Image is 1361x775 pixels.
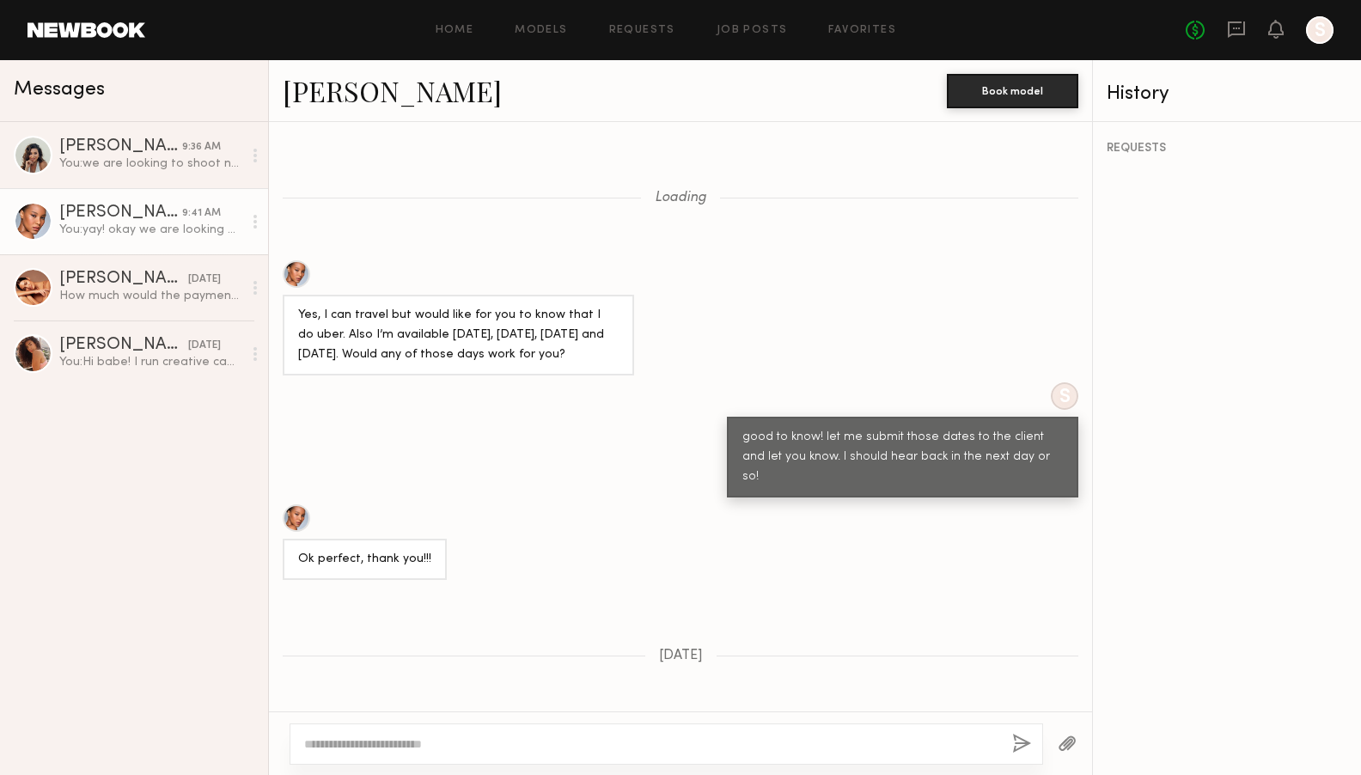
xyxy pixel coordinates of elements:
a: Book model [947,82,1078,97]
a: Models [515,25,567,36]
span: [DATE] [659,649,703,663]
div: [PERSON_NAME] [59,337,188,354]
a: [PERSON_NAME] [283,72,502,109]
button: Book model [947,74,1078,108]
div: Ok perfect, thank you!!! [298,550,431,570]
span: Messages [14,80,105,100]
div: [PERSON_NAME] [59,271,188,288]
div: 9:36 AM [182,139,221,156]
span: Loading [655,191,706,205]
a: Job Posts [717,25,788,36]
a: Favorites [828,25,896,36]
a: Requests [609,25,675,36]
a: Home [436,25,474,36]
div: You: yay! okay we are looking at the 23rd in the late afternoon. would that work? [59,222,242,238]
div: History [1107,84,1347,104]
div: Yes, I can travel but would like for you to know that I do uber. Also I’m available [DATE], [DATE... [298,306,619,365]
div: 9:41 AM [182,205,221,222]
div: [DATE] [188,338,221,354]
div: You: Hi babe! I run creative campaigns for brands and one of my clients loves your look! It's a p... [59,354,242,370]
div: [PERSON_NAME] [59,138,182,156]
a: S [1306,16,1334,44]
div: REQUESTS [1107,143,1347,155]
div: good to know! let me submit those dates to the client and let you know. I should hear back in the... [742,428,1063,487]
div: How much would the payment be for this job? [DATE] I return to [GEOGRAPHIC_DATA] and I will stay ... [59,288,242,304]
div: [PERSON_NAME] [59,204,182,222]
div: You: we are looking to shoot next week :( [59,156,242,172]
div: [DATE] [188,272,221,288]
